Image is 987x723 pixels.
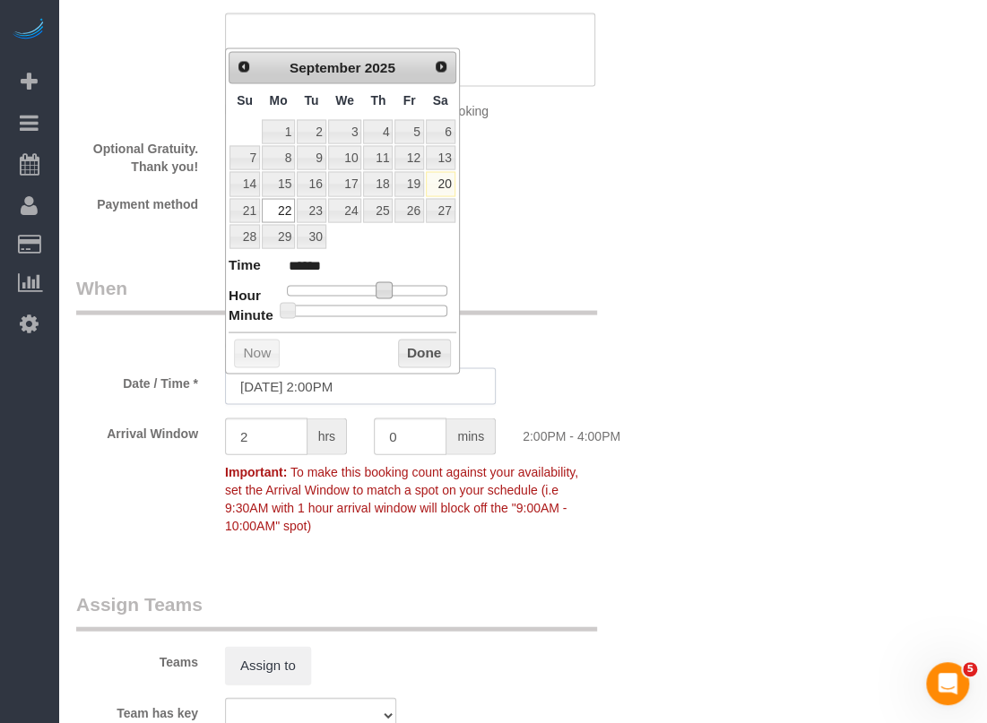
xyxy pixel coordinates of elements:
a: 19 [394,171,423,195]
a: 6 [426,119,455,143]
a: 16 [297,171,325,195]
button: Now [234,339,280,367]
dt: Time [229,254,261,277]
a: 29 [262,224,295,248]
span: Saturday [433,92,448,107]
label: Arrival Window [63,417,212,442]
a: 8 [262,145,295,169]
span: mins [446,417,496,454]
dt: Minute [229,305,273,327]
img: Automaid Logo [11,18,47,43]
span: To make this booking count against your availability, set the Arrival Window to match a spot on y... [225,464,578,532]
span: hrs [307,417,347,454]
a: 14 [229,171,260,195]
div: 2:00PM - 4:00PM [509,417,658,444]
span: Monday [270,92,288,107]
a: 23 [297,198,325,222]
span: Sunday [237,92,253,107]
a: 9 [297,145,325,169]
dt: Hour [229,285,261,307]
label: Team has key [63,697,212,721]
a: 28 [229,224,260,248]
a: 27 [426,198,455,222]
a: Next [429,54,454,79]
a: 20 [426,171,455,195]
input: MM/DD/YYYY HH:MM [225,367,496,404]
a: 12 [394,145,423,169]
span: Tuesday [304,92,318,107]
a: 24 [328,198,362,222]
a: 4 [363,119,393,143]
button: Done [398,339,451,367]
a: 26 [394,198,423,222]
a: 21 [229,198,260,222]
a: 7 [229,145,260,169]
label: Payment method [63,188,212,212]
span: Wednesday [335,92,354,107]
a: 25 [363,198,393,222]
a: 11 [363,145,393,169]
legend: Assign Teams [76,590,597,631]
span: Thursday [370,92,385,107]
span: Friday [403,92,416,107]
span: Next [434,59,448,73]
span: 2025 [365,59,395,74]
a: 15 [262,171,295,195]
a: 18 [363,171,393,195]
a: 30 [297,224,325,248]
a: 17 [328,171,362,195]
a: 22 [262,198,295,222]
a: 13 [426,145,455,169]
a: Prev [231,54,256,79]
span: Prev [237,59,251,73]
strong: Important: [225,464,287,478]
legend: When [76,274,597,314]
label: Date / Time * [63,367,212,392]
a: 1 [262,119,295,143]
button: Assign to [225,646,311,684]
span: September [290,59,361,74]
span: 5 [963,662,977,676]
a: 3 [328,119,362,143]
label: Optional Gratuity. Thank you! [63,133,212,175]
a: 5 [394,119,423,143]
label: Teams [63,646,212,670]
iframe: Intercom live chat [926,662,969,705]
a: 2 [297,119,325,143]
a: 10 [328,145,362,169]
